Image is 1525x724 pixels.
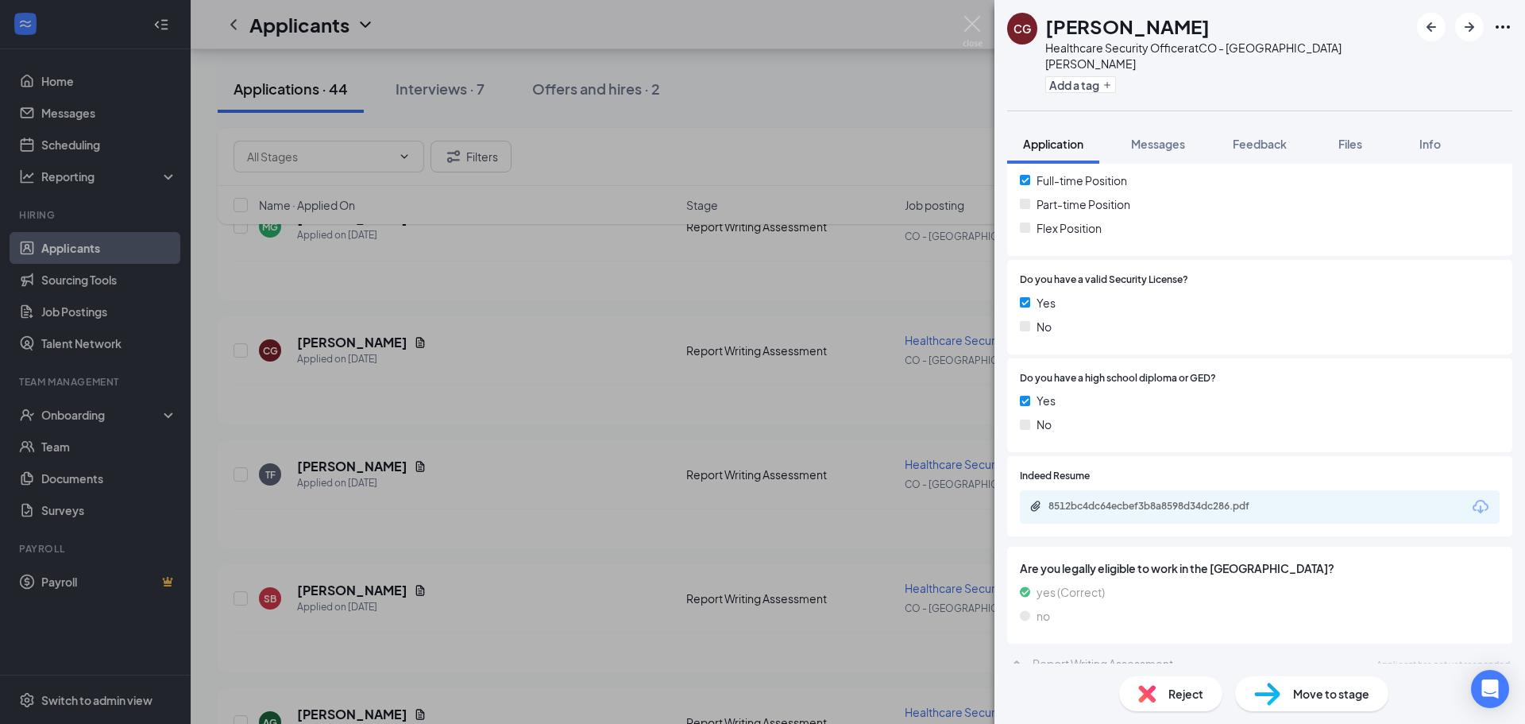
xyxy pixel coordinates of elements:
[1037,294,1056,312] span: Yes
[1460,17,1479,37] svg: ArrowRight
[1029,500,1287,515] a: Paperclip8512bc4dc64ecbef3b8a8598d34dc286.pdf
[1233,137,1287,151] span: Feedback
[1029,500,1042,513] svg: Paperclip
[1422,17,1441,37] svg: ArrowLeftNew
[1102,80,1112,90] svg: Plus
[1471,670,1509,708] div: Open Intercom Messenger
[1168,685,1203,703] span: Reject
[1020,273,1188,288] span: Do you have a valid Security License?
[1037,583,1105,601] span: yes (Correct)
[1033,656,1173,672] div: Report Writing Assessment
[1020,469,1090,484] span: Indeed Resume
[1376,657,1512,671] span: Applicant has not yet responded.
[1013,21,1031,37] div: CG
[1417,13,1446,41] button: ArrowLeftNew
[1493,17,1512,37] svg: Ellipses
[1037,172,1127,189] span: Full-time Position
[1455,13,1484,41] button: ArrowRight
[1045,76,1116,93] button: PlusAdd a tag
[1037,607,1050,625] span: no
[1007,654,1026,673] svg: ChevronUp
[1037,416,1052,433] span: No
[1338,137,1362,151] span: Files
[1045,13,1210,40] h1: [PERSON_NAME]
[1037,219,1102,237] span: Flex Position
[1037,392,1056,409] span: Yes
[1020,371,1216,386] span: Do you have a high school diploma or GED?
[1131,137,1185,151] span: Messages
[1045,40,1409,72] div: Healthcare Security Officer at CO - [GEOGRAPHIC_DATA][PERSON_NAME]
[1471,498,1490,517] svg: Download
[1293,685,1369,703] span: Move to stage
[1037,196,1130,213] span: Part-time Position
[1419,137,1441,151] span: Info
[1020,559,1500,577] span: Are you legally eligible to work in the [GEOGRAPHIC_DATA]?
[1048,500,1271,513] div: 8512bc4dc64ecbef3b8a8598d34dc286.pdf
[1037,318,1052,335] span: No
[1023,137,1083,151] span: Application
